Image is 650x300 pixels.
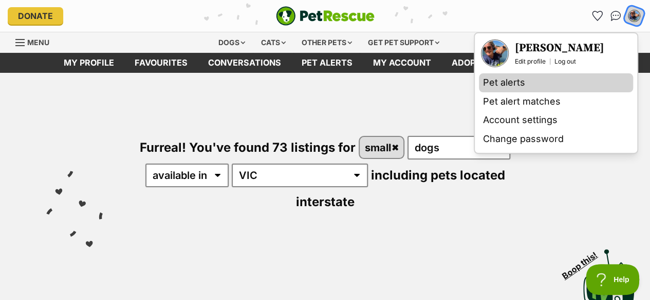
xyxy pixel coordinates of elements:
a: PetRescue [276,6,375,26]
a: Favourites [589,8,605,24]
h3: [PERSON_NAME] [515,41,604,55]
a: Change password [479,130,633,149]
div: Cats [254,32,293,53]
a: Adopter resources [441,53,555,73]
span: Boop this! [560,244,607,281]
div: Get pet support [361,32,447,53]
span: including pets located interstate [296,168,505,209]
img: Kristina Hood profile pic [482,41,508,66]
div: Other pets [294,32,359,53]
img: consumer-privacy-logo.png [1,1,9,9]
a: conversations [198,53,291,73]
span: Furreal! You've found 73 listings for [140,140,356,155]
a: Log out [554,57,576,66]
a: Your profile [515,41,604,55]
a: Pet alert matches [479,92,633,111]
img: chat-41dd97257d64d25036548639549fe6c8038ab92f7586957e7f3b1b290dea8141.svg [610,11,621,21]
a: Pet alerts [291,53,363,73]
a: My profile [53,53,124,73]
a: Edit profile [515,57,546,66]
a: Account settings [479,111,633,130]
iframe: Help Scout Beacon - Open [586,264,640,295]
div: Dogs [211,32,252,53]
a: small [360,137,403,158]
a: Menu [15,32,57,51]
a: Pet alerts [479,73,633,92]
ul: Account quick links [589,8,642,24]
a: Your profile [481,39,509,67]
span: Menu [27,38,49,47]
img: logo-e224e6f780fb5917bec1dbf3a21bbac754714ae5b6737aabdf751b685950b380.svg [276,6,375,26]
a: Favourites [124,53,198,73]
a: Conversations [607,8,624,24]
img: Kristina Hood profile pic [627,9,641,23]
a: My account [363,53,441,73]
button: My account [624,5,645,26]
a: Donate [8,7,63,25]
